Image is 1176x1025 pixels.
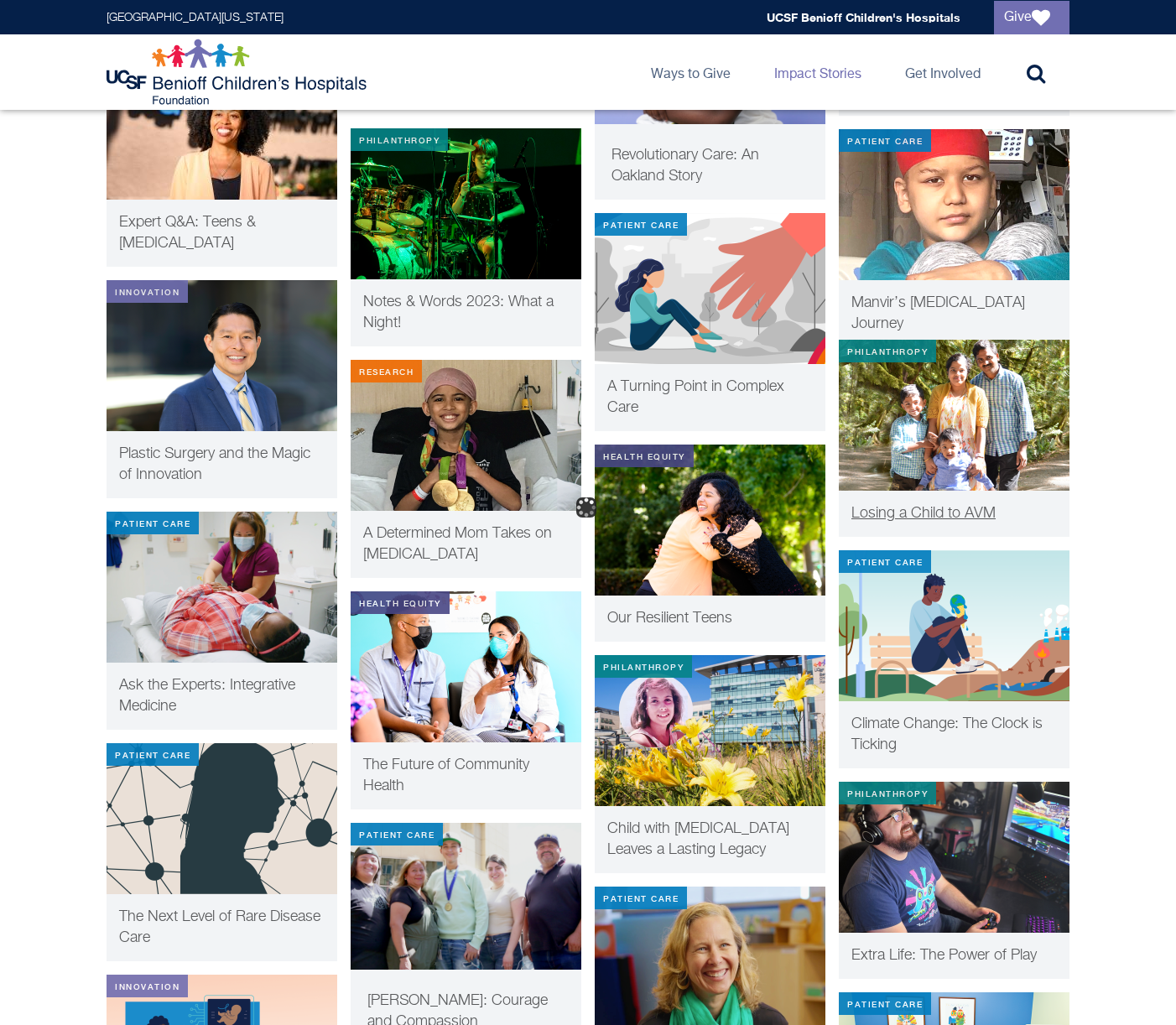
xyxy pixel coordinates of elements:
[363,526,552,562] span: A Determined Mom Takes on [MEDICAL_DATA]
[839,550,931,573] div: Patient Care
[595,213,825,364] img: NICH
[119,678,295,714] span: Ask the Experts: Integrative Medicine
[611,148,759,184] span: Revolutionary Care: An Oakland Story
[851,295,1025,331] span: Manvir’s [MEDICAL_DATA] Journey
[595,655,825,873] a: Philanthropy Randie Baruh inset, Mission Bay campus Child with [MEDICAL_DATA] Leaves a Lasting Le...
[595,213,687,236] div: Patient Care
[351,360,581,511] img: Bella in treatment
[892,34,994,110] a: Get Involved
[839,782,936,804] div: Philanthropy
[119,215,256,251] span: Expert Q&A: Teens & [MEDICAL_DATA]
[595,655,825,806] img: Randie Baruh inset, Mission Bay campus
[351,591,581,809] a: Health Equity Summer Research Program The Future of Community Health
[595,655,692,678] div: Philanthropy
[607,379,784,415] span: A Turning Point in Complex Care
[107,743,337,961] a: Patient Care JDM thumb The Next Level of Rare Disease Care
[363,294,554,330] span: Notes & Words 2023: What a Night!
[839,129,1069,280] img: manzir-edit.png
[119,909,320,945] span: The Next Level of Rare Disease Care
[595,445,825,596] img: Resilient Teens
[107,512,337,730] a: Patient Care integrative medicine at our hospitals Ask the Experts: Integrative Medicine
[761,34,875,110] a: Impact Stories
[851,716,1043,752] span: Climate Change: The Clock is Ticking
[839,550,1069,768] a: Patient Care Eco-anxiety and kids Climate Change: The Clock is Ticking
[351,128,448,151] div: Philanthropy
[107,49,337,267] a: Patient Care sauntoy trotter Expert Q&A: Teens & [MEDICAL_DATA]
[107,280,188,303] div: Innovation
[595,887,687,909] div: Patient Care
[595,445,825,642] a: Health Equity Resilient Teens Our Resilient Teens
[839,340,1069,491] img: Losing a child to avm
[839,782,1069,933] img: Extra Life: The Power of Play
[107,512,199,534] div: Patient Care
[851,506,996,521] span: Losing a Child to AVM
[351,823,443,845] div: Patient Care
[351,360,422,382] div: Research
[839,550,1069,701] img: Eco-anxiety and kids
[351,591,450,614] div: Health Equity
[107,743,337,894] img: JDM thumb
[767,10,960,24] a: UCSF Benioff Children's Hospitals
[839,129,931,152] div: Patient Care
[107,280,337,431] img: lin-thumb_0.png
[839,992,931,1015] div: Patient Care
[119,446,310,482] span: Plastic Surgery and the Magic of Innovation
[839,340,936,362] div: Philanthropy
[363,757,529,793] span: The Future of Community Health
[607,611,732,626] span: Our Resilient Teens
[595,445,694,467] div: Health Equity
[107,12,284,23] a: [GEOGRAPHIC_DATA][US_STATE]
[351,591,581,742] img: Summer Research Program
[851,948,1037,963] span: Extra Life: The Power of Play
[607,821,789,857] span: Child with [MEDICAL_DATA] Leaves a Lasting Legacy
[107,39,371,106] img: Logo for UCSF Benioff Children's Hospitals Foundation
[637,34,744,110] a: Ways to Give
[351,128,581,279] img: Yoyoka performs at Notes & Words
[839,340,1069,537] a: Philanthropy Losing a child to avm Losing a Child to AVM
[107,280,337,498] a: Innovation Plastic Surgery and the Magic of Innovation
[595,213,825,431] a: Patient Care NICH A Turning Point in Complex Care
[351,360,581,578] a: Research Bella in treatment A Determined Mom Takes on [MEDICAL_DATA]
[839,782,1069,979] a: Philanthropy Extra Life: The Power of Play Extra Life: The Power of Play
[107,743,199,766] div: Patient Care
[839,129,1069,347] a: Patient Care Manvir’s [MEDICAL_DATA] Journey
[994,1,1069,34] a: Give
[107,975,188,997] div: Innovation
[351,128,581,346] a: Philanthropy Yoyoka performs at Notes & Words Notes & Words 2023: What a Night!
[107,49,337,200] img: sauntoy trotter
[107,512,337,663] img: integrative medicine at our hospitals
[351,823,581,970] img: Jesse and his family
